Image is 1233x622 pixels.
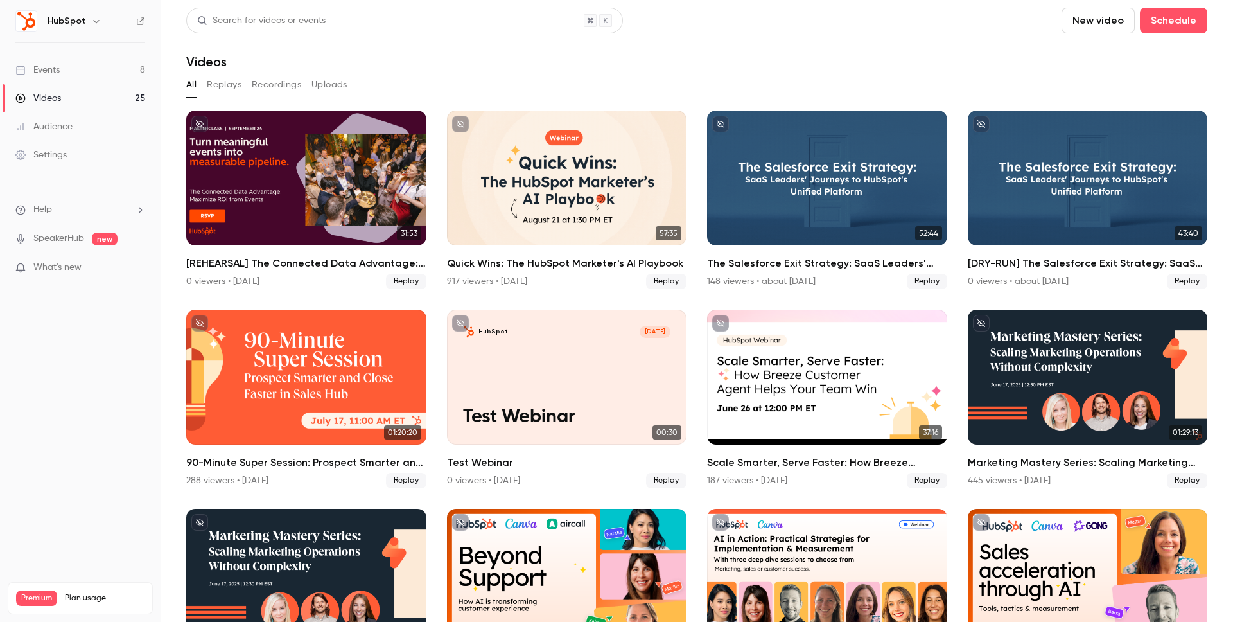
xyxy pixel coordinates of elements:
span: 01:20:20 [384,425,421,440]
span: 00:30 [652,425,681,440]
img: Test Webinar [463,326,475,338]
div: 288 viewers • [DATE] [186,474,268,487]
a: 43:40[DRY-RUN] The Salesforce Exit Strategy: SaaS Leaders' Journeys to HubSpot's Unified Platform... [968,111,1208,289]
button: New video [1062,8,1135,33]
a: 57:35Quick Wins: The HubSpot Marketer's AI Playbook917 viewers • [DATE]Replay [447,111,687,289]
button: Replays [207,75,241,95]
div: Audience [15,120,73,133]
h2: Scale Smarter, Serve Faster: How Breeze Customer Agent Helps Your Team Win [707,455,947,470]
span: 01:29:13 [1169,425,1202,440]
span: Replay [646,274,686,289]
h2: 90-Minute Super Session: Prospect Smarter and Close Faster in Sales Hub [186,455,426,470]
div: Videos [15,92,61,105]
div: 0 viewers • about [DATE] [968,275,1069,288]
button: unpublished [191,514,208,531]
span: 52:44 [915,226,942,240]
a: SpeakerHub [33,232,84,245]
button: unpublished [452,116,469,132]
div: Settings [15,148,67,161]
iframe: Noticeable Trigger [130,262,145,274]
span: Help [33,203,52,217]
h2: Quick Wins: The HubSpot Marketer's AI Playbook [447,256,687,271]
a: 52:44The Salesforce Exit Strategy: SaaS Leaders' Journeys to HubSpot's Unified Platform148 viewer... [707,111,947,289]
div: Search for videos or events [197,14,326,28]
li: help-dropdown-opener [15,203,145,217]
h2: The Salesforce Exit Strategy: SaaS Leaders' Journeys to HubSpot's Unified Platform [707,256,947,271]
h2: Test Webinar [447,455,687,470]
span: Replay [907,473,947,488]
button: unpublished [712,514,729,531]
button: unpublished [712,116,729,132]
a: 31:53[REHEARSAL] The Connected Data Advantage: Maximizing ROI from In-Person Events0 viewers • [D... [186,111,426,289]
p: HubSpot [478,328,508,336]
button: unpublished [973,514,990,531]
span: Plan usage [65,593,144,603]
button: unpublished [973,116,990,132]
button: Uploads [311,75,347,95]
div: 0 viewers • [DATE] [447,474,520,487]
button: unpublished [452,514,469,531]
span: Replay [1167,473,1207,488]
li: Marketing Mastery Series: Scaling Marketing Impact Without Scaling Effort [968,310,1208,488]
div: Events [15,64,60,76]
span: Premium [16,591,57,606]
li: Quick Wins: The HubSpot Marketer's AI Playbook [447,111,687,289]
div: 917 viewers • [DATE] [447,275,527,288]
div: 187 viewers • [DATE] [707,474,787,487]
button: unpublished [191,315,208,332]
span: Replay [386,274,426,289]
li: [REHEARSAL] The Connected Data Advantage: Maximizing ROI from In-Person Events [186,111,426,289]
button: Recordings [252,75,301,95]
div: 0 viewers • [DATE] [186,275,259,288]
h1: Videos [186,54,227,69]
h2: [DRY-RUN] The Salesforce Exit Strategy: SaaS Leaders' Journeys to HubSpot's Unified Platform [968,256,1208,271]
li: 90-Minute Super Session: Prospect Smarter and Close Faster in Sales Hub [186,310,426,488]
p: Test Webinar [463,407,670,429]
div: 148 viewers • about [DATE] [707,275,816,288]
a: 01:20:2090-Minute Super Session: Prospect Smarter and Close Faster in Sales Hub288 viewers • [DAT... [186,310,426,488]
span: 37:16 [919,425,942,440]
div: 445 viewers • [DATE] [968,474,1051,487]
span: Replay [646,473,686,488]
span: Replay [907,274,947,289]
section: Videos [186,8,1207,614]
button: unpublished [712,315,729,332]
button: unpublished [973,315,990,332]
h2: Marketing Mastery Series: Scaling Marketing Impact Without Scaling Effort [968,455,1208,470]
a: Test WebinarHubSpot[DATE]Test Webinar00:30Test Webinar0 viewers • [DATE]Replay [447,310,687,488]
a: 01:29:13Marketing Mastery Series: Scaling Marketing Impact Without Scaling Effort445 viewers • [D... [968,310,1208,488]
span: 31:53 [397,226,421,240]
span: 43:40 [1175,226,1202,240]
a: 37:16Scale Smarter, Serve Faster: How Breeze Customer Agent Helps Your Team Win187 viewers • [DAT... [707,310,947,488]
span: Replay [1167,274,1207,289]
h6: HubSpot [48,15,86,28]
li: The Salesforce Exit Strategy: SaaS Leaders' Journeys to HubSpot's Unified Platform [707,111,947,289]
li: Test Webinar [447,310,687,488]
span: 57:35 [656,226,681,240]
button: All [186,75,197,95]
li: [DRY-RUN] The Salesforce Exit Strategy: SaaS Leaders' Journeys to HubSpot's Unified Platform [968,111,1208,289]
button: unpublished [191,116,208,132]
span: Replay [386,473,426,488]
li: Scale Smarter, Serve Faster: How Breeze Customer Agent Helps Your Team Win [707,310,947,488]
button: unpublished [452,315,469,332]
h2: [REHEARSAL] The Connected Data Advantage: Maximizing ROI from In-Person Events [186,256,426,271]
img: HubSpot [16,11,37,31]
button: Schedule [1140,8,1207,33]
span: [DATE] [640,326,670,338]
span: new [92,233,118,245]
span: What's new [33,261,82,274]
